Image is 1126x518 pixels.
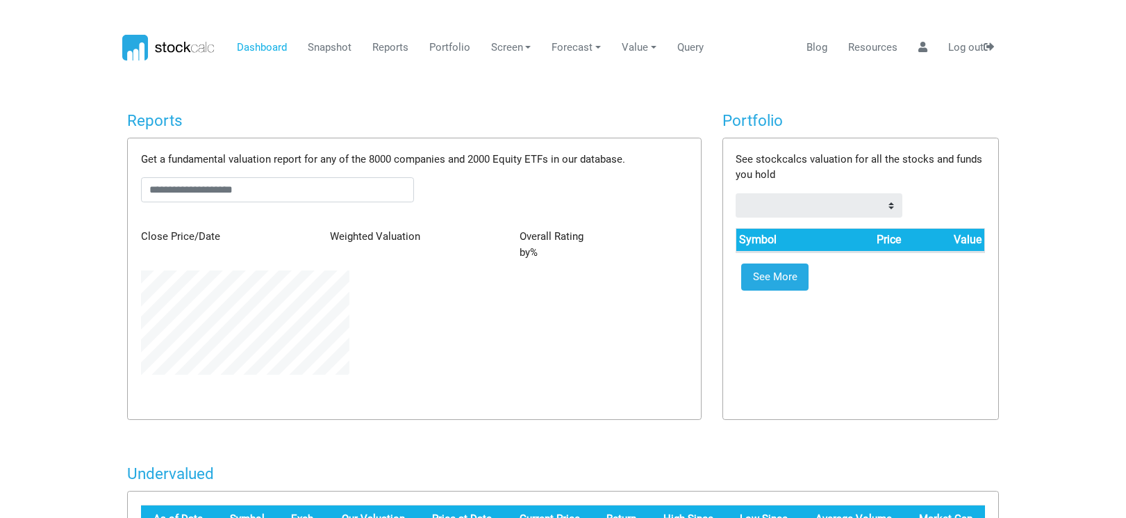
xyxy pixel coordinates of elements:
a: Value [617,35,662,61]
h4: Undervalued [127,464,999,483]
a: See More [741,264,809,291]
a: Query [672,35,709,61]
a: Reports [367,35,413,61]
a: Screen [486,35,536,61]
a: Dashboard [231,35,292,61]
p: Get a fundamental valuation report for any of the 8000 companies and 2000 Equity ETFs in our data... [141,152,688,168]
span: Weighted Valuation [330,230,420,243]
div: by % [509,229,698,260]
span: Close Price/Date [141,230,220,243]
th: Price [825,229,903,252]
a: Portfolio [424,35,475,61]
a: Resources [843,35,902,61]
a: Blog [801,35,832,61]
th: Symbol [736,229,825,252]
h4: Reports [127,111,702,130]
p: See stockcalcs valuation for all the stocks and funds you hold [736,152,985,183]
a: Log out [943,35,999,61]
th: Value [903,229,984,252]
span: Overall Rating [520,230,583,243]
a: Forecast [547,35,606,61]
h4: Portfolio [722,111,999,130]
a: Snapshot [302,35,356,61]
